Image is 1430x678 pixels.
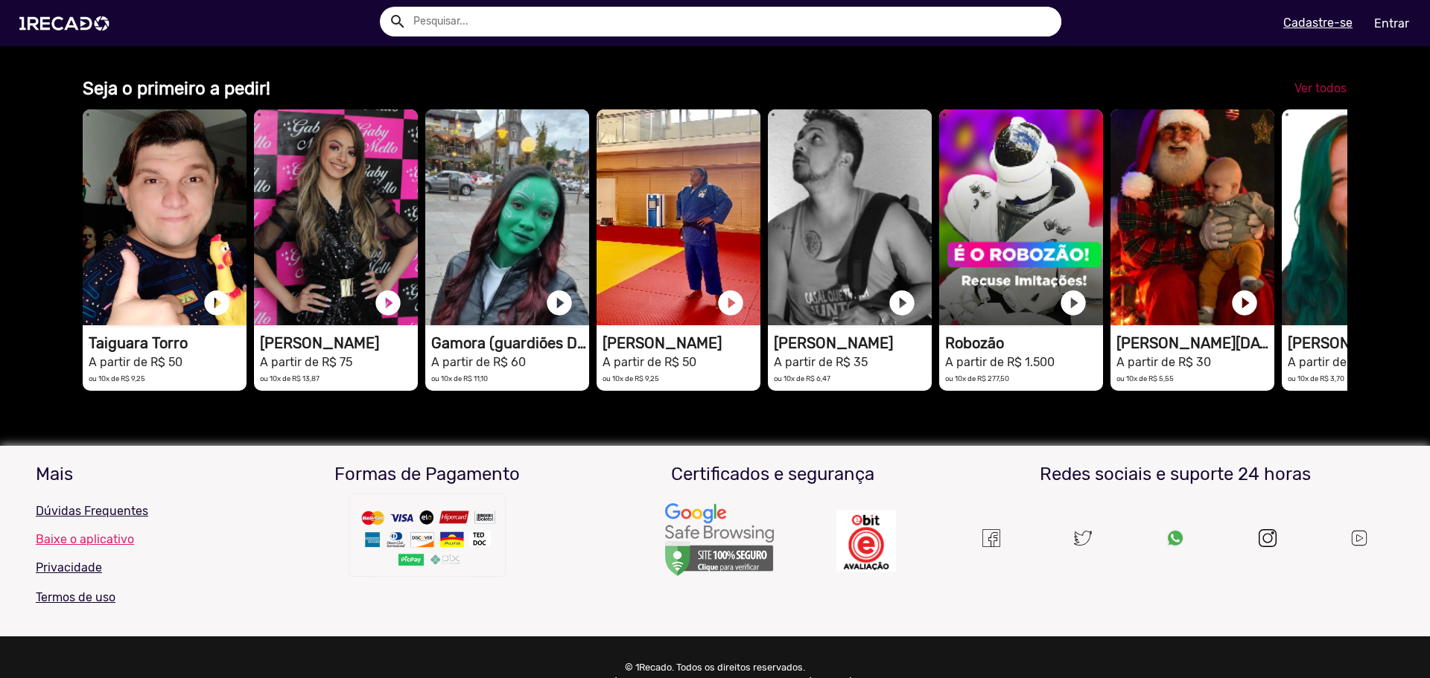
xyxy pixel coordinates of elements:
[431,355,526,369] small: A partir de R$ 60
[384,7,410,33] button: Example home icon
[389,13,407,31] mat-icon: Example home icon
[603,374,659,383] small: ou 10x de R$ 9,25
[36,589,244,607] p: Termos de uso
[1288,355,1382,369] small: A partir de R$ 20
[1166,529,1184,547] img: Um recado,1Recado,1 recado,vídeo de famosos,site para pagar famosos,vídeos e lives exclusivas de ...
[774,355,868,369] small: A partir de R$ 35
[597,109,760,325] video: 1RECADO vídeos dedicados para fãs e empresas
[202,288,232,318] a: play_circle_filled
[956,464,1394,485] h3: Redes sociais e suporte 24 horas
[36,532,244,546] a: Baixe o aplicativo
[346,490,509,587] img: Um recado,1Recado,1 recado,vídeo de famosos,site para pagar famosos,vídeos e lives exclusivas de ...
[664,502,775,578] img: Um recado,1Recado,1 recado,vídeo de famosos,site para pagar famosos,vídeos e lives exclusivas de ...
[1116,374,1174,383] small: ou 10x de R$ 5,55
[1294,81,1347,95] span: Ver todos
[260,355,352,369] small: A partir de R$ 75
[1283,16,1353,30] u: Cadastre-se
[945,334,1103,352] h1: Robozão
[83,109,247,325] video: 1RECADO vídeos dedicados para fãs e empresas
[373,288,403,318] a: play_circle_filled
[716,288,746,318] a: play_circle_filled
[939,109,1103,325] video: 1RECADO vídeos dedicados para fãs e empresas
[945,374,1009,383] small: ou 10x de R$ 277,50
[1116,355,1211,369] small: A partir de R$ 30
[36,502,244,520] p: Dúvidas Frequentes
[611,464,935,485] h3: Certificados e segurança
[1350,528,1369,548] img: Um recado,1Recado,1 recado,vídeo de famosos,site para pagar famosos,vídeos e lives exclusivas de ...
[836,510,896,572] img: Um recado,1Recado,1 recado,vídeo de famosos,site para pagar famosos,vídeos e lives exclusivas de ...
[544,288,574,318] a: play_circle_filled
[603,355,696,369] small: A partir de R$ 50
[431,334,589,352] h1: Gamora (guardiões Da Galáxia)
[774,334,932,352] h1: [PERSON_NAME]
[768,109,932,325] video: 1RECADO vídeos dedicados para fãs e empresas
[1110,109,1274,325] video: 1RECADO vídeos dedicados para fãs e empresas
[89,334,247,352] h1: Taiguara Torro
[774,374,830,383] small: ou 10x de R$ 6,47
[1058,288,1088,318] a: play_circle_filled
[1074,529,1092,547] img: twitter.svg
[1116,334,1274,352] h1: [PERSON_NAME][DATE]
[89,374,145,383] small: ou 10x de R$ 9,25
[402,7,1061,36] input: Pesquisar...
[425,109,589,325] video: 1RECADO vídeos dedicados para fãs e empresas
[89,355,182,369] small: A partir de R$ 50
[603,334,760,352] h1: [PERSON_NAME]
[260,374,320,383] small: ou 10x de R$ 13,87
[945,355,1055,369] small: A partir de R$ 1.500
[1364,10,1419,36] a: Entrar
[260,334,418,352] h1: [PERSON_NAME]
[36,559,244,577] p: Privacidade
[254,109,418,325] video: 1RECADO vídeos dedicados para fãs e empresas
[431,374,488,383] small: ou 10x de R$ 11,10
[266,464,589,485] h3: Formas de Pagamento
[83,78,270,99] b: Seja o primeiro a pedir!
[36,464,244,485] h3: Mais
[1288,374,1344,383] small: ou 10x de R$ 3,70
[1259,529,1277,547] img: instagram.svg
[982,529,1000,547] img: Um recado,1Recado,1 recado,vídeo de famosos,site para pagar famosos,vídeos e lives exclusivas de ...
[1230,288,1259,318] a: play_circle_filled
[887,288,917,318] a: play_circle_filled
